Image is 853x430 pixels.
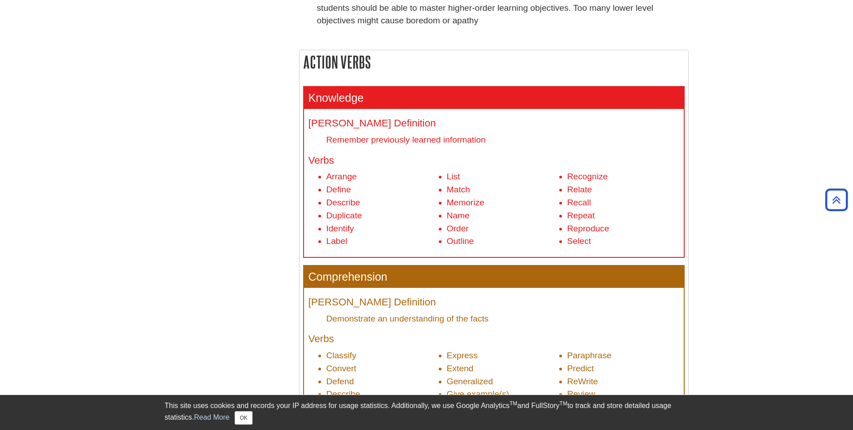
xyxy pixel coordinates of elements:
[326,375,438,388] li: Defend
[326,170,438,183] li: Arrange
[447,388,559,401] li: Give example(s)
[326,362,438,375] li: Convert
[510,400,517,407] sup: TM
[447,375,559,388] li: Generalized
[309,118,679,129] h4: [PERSON_NAME] Definition
[567,349,679,362] li: Paraphrase
[326,196,438,209] li: Describe
[822,194,851,206] a: Back to Top
[567,183,679,196] li: Relate
[326,388,438,401] li: Describe
[447,170,559,183] li: List
[447,235,559,248] li: Outline
[326,235,438,248] li: Label
[447,209,559,222] li: Name
[326,313,679,325] dd: Demonstrate an understanding of the facts
[447,349,559,362] li: Express
[567,222,679,235] li: Reproduce
[567,388,679,401] li: Review
[304,266,684,288] h3: Comprehension
[567,362,679,375] li: Predict
[447,222,559,235] li: Order
[326,134,679,146] dd: Remember previously learned information
[309,334,679,345] h4: Verbs
[300,50,688,74] h2: Action Verbs
[560,400,567,407] sup: TM
[567,196,679,209] li: Recall
[567,209,679,222] li: Repeat
[235,411,252,425] button: Close
[304,87,684,109] h3: Knowledge
[309,155,679,166] h4: Verbs
[326,209,438,222] li: Duplicate
[326,183,438,196] li: Define
[567,235,679,248] li: Select
[447,196,559,209] li: Memorize
[567,375,679,388] li: ReWrite
[447,183,559,196] li: Match
[447,362,559,375] li: Extend
[194,413,229,421] a: Read More
[309,297,679,308] h4: [PERSON_NAME] Definition
[165,400,689,425] div: This site uses cookies and records your IP address for usage statistics. Additionally, we use Goo...
[326,222,438,235] li: Identify
[567,170,679,183] li: Recognize
[326,349,438,362] li: Classify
